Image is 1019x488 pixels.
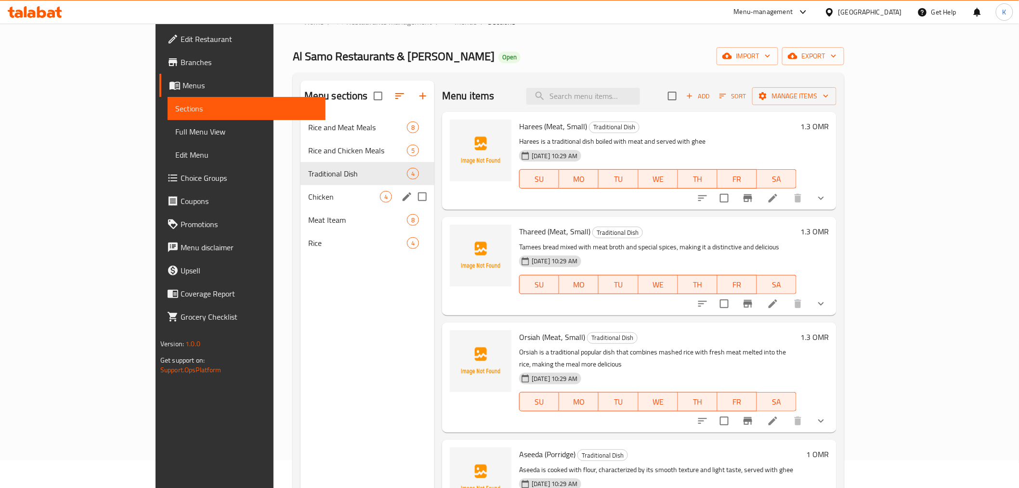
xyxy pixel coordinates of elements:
span: Chicken [308,191,380,203]
li: / [327,16,331,27]
button: MO [559,392,599,411]
h6: 1.3 OMR [800,330,829,344]
button: Manage items [752,87,836,105]
span: Choice Groups [181,172,318,184]
button: MO [559,169,599,189]
span: Rice [308,237,407,249]
span: Coupons [181,195,318,207]
svg: Show Choices [815,415,827,427]
a: Support.OpsPlatform [160,364,222,376]
button: TU [599,275,638,294]
span: Meat Iteam [308,214,407,226]
span: Add [685,91,711,102]
div: items [407,214,419,226]
div: Menu-management [734,6,793,18]
span: [DATE] 10:29 AM [528,257,581,266]
span: Sections [488,16,515,27]
a: Menu disclaimer [159,236,326,259]
span: Grocery Checklist [181,311,318,323]
h2: Menu sections [304,89,368,103]
span: Harees (Meat, Small) [519,119,587,134]
span: MO [563,395,595,409]
li: / [481,16,484,27]
span: TU [602,395,634,409]
button: MO [559,275,599,294]
div: Rice and Meat Meals [308,122,407,133]
span: 8 [407,216,418,225]
span: SA [761,278,793,292]
h6: 1.3 OMR [800,120,829,133]
nav: Menu sections [300,112,434,258]
span: Sort items [713,89,752,104]
span: 5 [407,146,418,155]
span: export [790,50,836,62]
button: Sort [717,89,748,104]
button: delete [786,409,810,433]
button: import [717,47,778,65]
span: Upsell [181,265,318,276]
div: Rice4 [300,231,434,255]
div: Traditional Dish [592,227,643,238]
button: SA [757,392,797,411]
span: K [1003,7,1006,17]
img: Harees (Meat, Small) [450,120,511,181]
span: 1.0.0 [185,338,200,350]
span: 4 [407,239,418,248]
span: 8 [407,123,418,132]
span: SU [523,395,555,409]
button: edit [400,190,414,204]
img: Thareed (Meat, Small) [450,225,511,286]
button: delete [786,292,810,315]
span: Select section [662,86,682,106]
button: WE [639,169,678,189]
span: 4 [407,169,418,178]
a: Choice Groups [159,166,326,190]
span: Traditional Dish [588,332,637,343]
span: Sections [175,103,318,114]
a: Sections [168,97,326,120]
svg: Show Choices [815,298,827,310]
a: Edit menu item [767,298,779,310]
p: Harees is a traditional dish boiled with meat and served with ghee [519,136,797,148]
span: MO [563,172,595,186]
span: Coverage Report [181,288,318,299]
span: Select all sections [368,86,388,106]
span: Traditional Dish [589,122,639,133]
span: TU [602,172,634,186]
div: Rice and Chicken Meals [308,145,407,156]
div: [GEOGRAPHIC_DATA] [838,7,902,17]
span: Traditional Dish [593,227,642,238]
button: Branch-specific-item [736,187,759,210]
span: Promotions [181,218,318,230]
span: Edit Menu [175,149,318,161]
button: WE [639,392,678,411]
span: SU [523,278,555,292]
button: show more [810,187,833,210]
span: 4 [380,192,392,202]
span: Traditional Dish [308,168,407,179]
button: SU [519,169,559,189]
span: Sort sections [388,84,411,108]
div: Traditional Dish [587,332,638,344]
span: Select to update [714,411,734,431]
p: Aseeda is cooked with flour, characterized by its smooth texture and light taste, served with ghee [519,464,802,476]
span: TH [682,172,714,186]
button: SU [519,392,559,411]
button: TH [678,392,718,411]
span: Get support on: [160,354,205,366]
span: Edit Restaurant [181,33,318,45]
span: import [724,50,771,62]
p: Orsiah is a traditional popular dish that combines mashed rice with fresh meat melted into the ri... [519,346,797,370]
span: Add item [682,89,713,104]
a: Restaurants management [335,15,432,28]
div: Chicken4edit [300,185,434,208]
button: Add section [411,84,434,108]
button: FR [718,275,757,294]
a: Menus [159,74,326,97]
span: Restaurants management [346,16,432,27]
button: SU [519,275,559,294]
span: WE [642,172,674,186]
button: sort-choices [691,292,714,315]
